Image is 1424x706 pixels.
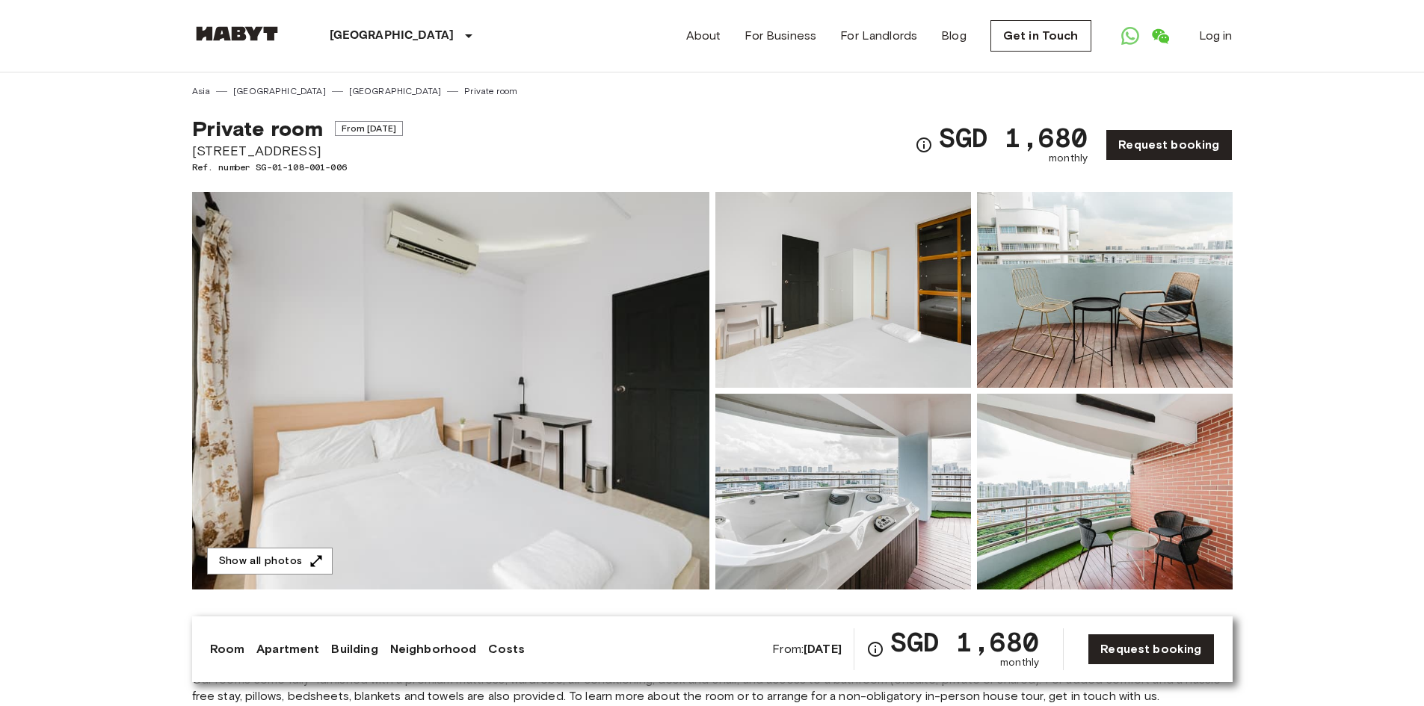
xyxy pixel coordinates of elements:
a: Private room [464,84,517,98]
a: Costs [488,640,525,658]
svg: Check cost overview for full price breakdown. Please note that discounts apply to new joiners onl... [866,640,884,658]
span: Ref. number SG-01-108-001-006 [192,161,403,174]
a: For Business [745,27,816,45]
a: Building [331,640,377,658]
img: Picture of unit SG-01-108-001-006 [715,394,971,589]
img: Habyt [192,26,282,41]
a: Apartment [256,640,319,658]
a: About [686,27,721,45]
a: [GEOGRAPHIC_DATA] [349,84,442,98]
a: Room [210,640,245,658]
p: [GEOGRAPHIC_DATA] [330,27,454,45]
a: Open WeChat [1145,21,1175,51]
a: Open WhatsApp [1115,21,1145,51]
a: Neighborhood [390,640,477,658]
a: Request booking [1088,634,1214,665]
img: Picture of unit SG-01-108-001-006 [715,192,971,388]
a: Blog [941,27,967,45]
a: [GEOGRAPHIC_DATA] [233,84,326,98]
span: From [DATE] [335,121,403,136]
b: [DATE] [804,642,842,656]
a: Request booking [1106,129,1232,161]
a: Get in Touch [990,20,1091,52]
span: [STREET_ADDRESS] [192,141,403,161]
img: Marketing picture of unit SG-01-108-001-006 [192,192,709,589]
span: Our rooms come fully-furnished with a premium mattress, wardrobe, air conditioning, desk and chai... [192,672,1233,705]
span: SGD 1,680 [939,124,1088,151]
span: SGD 1,680 [890,628,1039,655]
span: monthly [1000,655,1039,670]
a: Log in [1199,27,1233,45]
img: Picture of unit SG-01-108-001-006 [977,192,1233,388]
span: monthly [1049,151,1088,166]
span: Private room [192,116,324,141]
span: From: [772,641,842,657]
button: Show all photos [207,548,333,575]
img: Picture of unit SG-01-108-001-006 [977,394,1233,589]
a: Asia [192,84,211,98]
a: For Landlords [840,27,917,45]
svg: Check cost overview for full price breakdown. Please note that discounts apply to new joiners onl... [915,136,933,154]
